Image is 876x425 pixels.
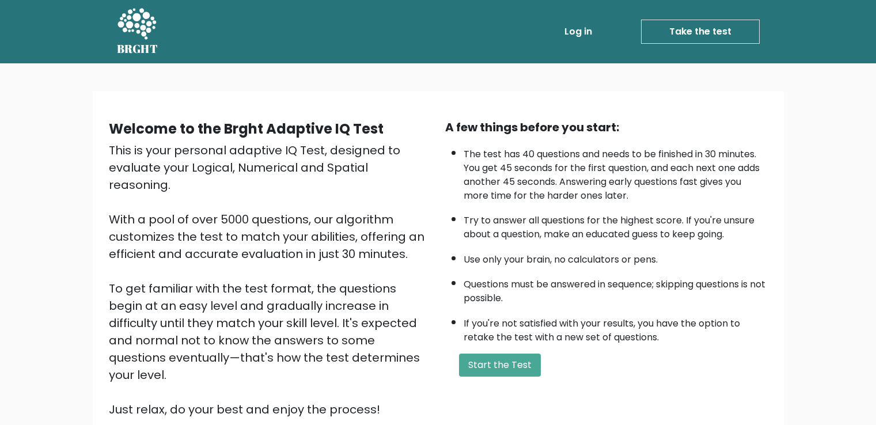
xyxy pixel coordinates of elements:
li: The test has 40 questions and needs to be finished in 30 minutes. You get 45 seconds for the firs... [464,142,768,203]
li: If you're not satisfied with your results, you have the option to retake the test with a new set ... [464,311,768,344]
a: BRGHT [117,5,158,59]
div: This is your personal adaptive IQ Test, designed to evaluate your Logical, Numerical and Spatial ... [109,142,431,418]
div: A few things before you start: [445,119,768,136]
li: Try to answer all questions for the highest score. If you're unsure about a question, make an edu... [464,208,768,241]
li: Use only your brain, no calculators or pens. [464,247,768,267]
li: Questions must be answered in sequence; skipping questions is not possible. [464,272,768,305]
a: Take the test [641,20,760,44]
button: Start the Test [459,354,541,377]
a: Log in [560,20,597,43]
b: Welcome to the Brght Adaptive IQ Test [109,119,384,138]
h5: BRGHT [117,42,158,56]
